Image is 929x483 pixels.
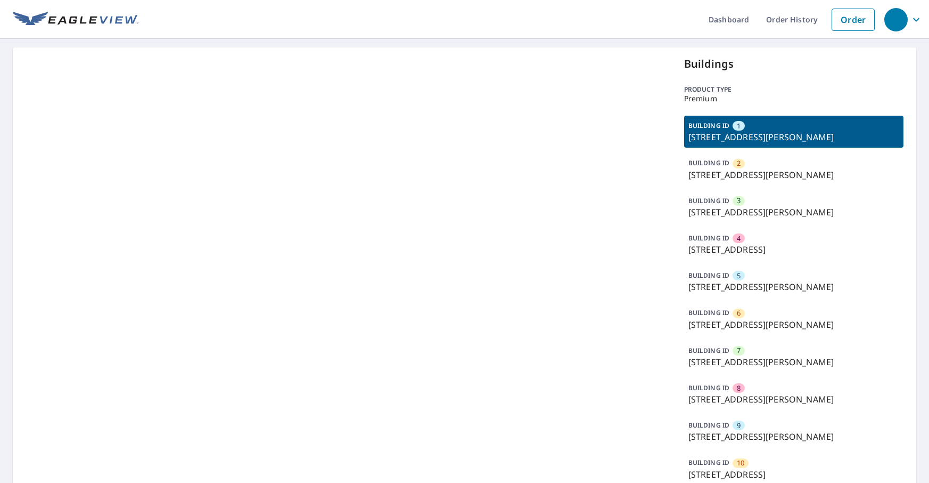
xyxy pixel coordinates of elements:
p: BUILDING ID [688,346,729,355]
span: 6 [737,308,741,318]
p: [STREET_ADDRESS][PERSON_NAME] [688,168,899,181]
p: [STREET_ADDRESS][PERSON_NAME] [688,206,899,219]
span: 2 [737,158,741,168]
span: 3 [737,196,741,206]
p: Premium [684,94,903,103]
p: [STREET_ADDRESS] [688,243,899,256]
span: 7 [737,345,741,356]
p: BUILDING ID [688,308,729,317]
p: [STREET_ADDRESS][PERSON_NAME] [688,356,899,368]
p: [STREET_ADDRESS][PERSON_NAME] [688,280,899,293]
p: Buildings [684,56,903,72]
p: [STREET_ADDRESS][PERSON_NAME] [688,430,899,443]
span: 8 [737,383,741,393]
p: BUILDING ID [688,383,729,392]
p: Product type [684,85,903,94]
p: [STREET_ADDRESS] [688,468,899,481]
p: [STREET_ADDRESS][PERSON_NAME] [688,393,899,406]
p: [STREET_ADDRESS][PERSON_NAME] [688,131,899,143]
p: BUILDING ID [688,458,729,467]
span: 9 [737,421,741,431]
p: BUILDING ID [688,121,729,130]
span: 4 [737,234,741,244]
span: 10 [737,458,744,468]
span: 1 [737,121,741,131]
span: 5 [737,271,741,281]
p: BUILDING ID [688,158,729,167]
p: BUILDING ID [688,421,729,430]
p: [STREET_ADDRESS][PERSON_NAME] [688,318,899,331]
p: BUILDING ID [688,234,729,243]
img: EV Logo [13,12,138,28]
a: Order [832,9,875,31]
p: BUILDING ID [688,196,729,205]
p: BUILDING ID [688,271,729,280]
